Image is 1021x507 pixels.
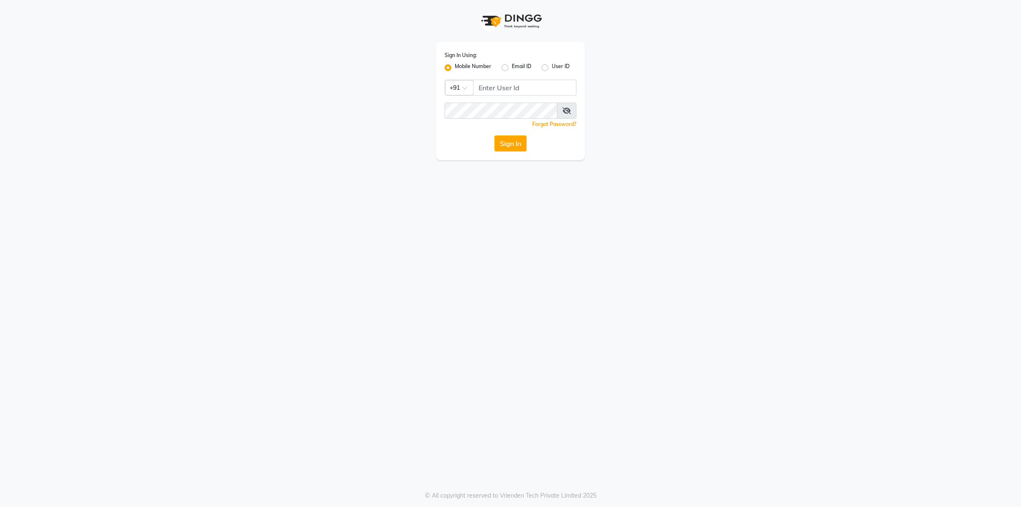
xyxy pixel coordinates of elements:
label: User ID [552,63,570,73]
button: Sign In [494,135,527,152]
label: Mobile Number [455,63,491,73]
input: Username [445,103,557,119]
label: Sign In Using: [445,52,477,59]
a: Forgot Password? [532,121,576,127]
label: Email ID [512,63,531,73]
img: logo1.svg [476,9,545,34]
input: Username [473,80,576,96]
